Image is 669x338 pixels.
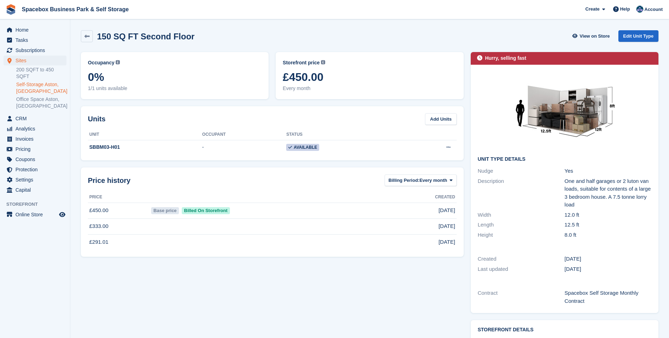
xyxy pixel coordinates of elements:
button: Billing Period: Every month [385,174,457,186]
span: Storefront [6,201,70,208]
span: Sites [15,56,58,65]
a: Edit Unit Type [618,30,658,42]
span: Price history [88,175,130,186]
div: One and half garages or 2 luton van loads, suitable for contents of a large 3 bedroom house. A 7.... [565,177,651,209]
h2: Unit Type details [478,157,651,162]
h2: Storefront Details [478,327,651,333]
a: menu [4,35,66,45]
a: Preview store [58,210,66,219]
th: Price [88,192,150,203]
div: 12.0 ft [565,211,651,219]
td: - [202,140,286,155]
th: Unit [88,129,202,140]
h2: Units [88,114,105,124]
div: Width [478,211,565,219]
div: SBBM03-H01 [88,144,202,151]
span: Storefront price [283,59,320,66]
span: Invoices [15,134,58,144]
a: Add Units [425,113,456,125]
a: 200 SQFT to 450 SQFT [16,66,66,80]
a: menu [4,185,66,195]
span: Every month [419,177,447,184]
span: Help [620,6,630,13]
a: menu [4,25,66,35]
div: Spacebox Self Storage Monthly Contract [565,289,651,305]
span: Coupons [15,154,58,164]
span: Home [15,25,58,35]
a: menu [4,144,66,154]
a: menu [4,210,66,219]
span: Every month [283,85,456,92]
div: Contract [478,289,565,305]
span: CRM [15,114,58,123]
div: [DATE] [565,255,651,263]
a: menu [4,165,66,174]
a: menu [4,124,66,134]
span: Billed On Storefront [182,207,230,214]
a: menu [4,56,66,65]
img: icon-info-grey-7440780725fd019a000dd9b08b2336e03edf1995a4989e88bcd33f0948082b44.svg [116,60,120,64]
span: Billing Period: [388,177,419,184]
div: Last updated [478,265,565,273]
img: 150-sqft-unit.jpg [512,72,617,151]
td: £450.00 [88,203,150,218]
a: menu [4,175,66,185]
span: View on Store [580,33,610,40]
span: Tasks [15,35,58,45]
span: [DATE] [438,206,455,215]
a: menu [4,154,66,164]
h2: 150 SQ FT Second Floor [97,32,194,41]
span: £450.00 [283,71,456,83]
th: Occupant [202,129,286,140]
span: Subscriptions [15,45,58,55]
div: Hurry, selling fast [485,55,526,62]
div: Created [478,255,565,263]
a: menu [4,134,66,144]
div: Length [478,221,565,229]
span: Occupancy [88,59,114,66]
th: Status [286,129,404,140]
td: £291.01 [88,234,150,250]
td: £333.00 [88,218,150,234]
a: Self-Storage Aston, [GEOGRAPHIC_DATA] [16,81,66,95]
div: Height [478,231,565,239]
span: [DATE] [438,222,455,230]
div: Nudge [478,167,565,175]
span: Create [585,6,599,13]
div: Description [478,177,565,209]
span: Analytics [15,124,58,134]
span: [DATE] [438,238,455,246]
a: Office Space Aston, [GEOGRAPHIC_DATA] [16,96,66,109]
div: [DATE] [565,265,651,273]
span: Created [435,194,455,200]
span: Protection [15,165,58,174]
div: 8.0 ft [565,231,651,239]
a: Spacebox Business Park & Self Storage [19,4,131,15]
img: stora-icon-8386f47178a22dfd0bd8f6a31ec36ba5ce8667c1dd55bd0f319d3a0aa187defe.svg [6,4,16,15]
span: Capital [15,185,58,195]
span: Pricing [15,144,58,154]
span: Online Store [15,210,58,219]
span: Settings [15,175,58,185]
a: View on Store [572,30,613,42]
a: menu [4,114,66,123]
span: Base price [151,207,179,214]
span: 0% [88,71,262,83]
span: 1/1 units available [88,85,262,92]
span: Available [286,144,319,151]
img: Daud [636,6,643,13]
div: 12.5 ft [565,221,651,229]
img: icon-info-grey-7440780725fd019a000dd9b08b2336e03edf1995a4989e88bcd33f0948082b44.svg [321,60,325,64]
div: Yes [565,167,651,175]
span: Account [644,6,663,13]
a: menu [4,45,66,55]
